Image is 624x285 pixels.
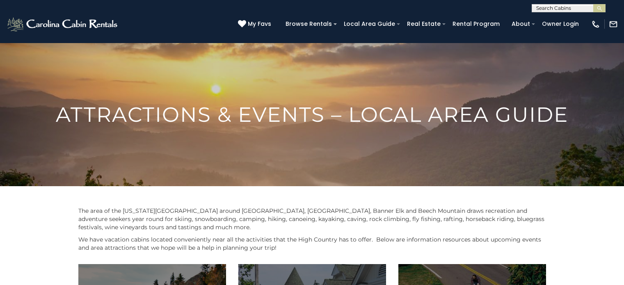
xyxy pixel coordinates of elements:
[538,18,583,30] a: Owner Login
[6,16,120,32] img: White-1-2.png
[340,18,399,30] a: Local Area Guide
[591,20,600,29] img: phone-regular-white.png
[609,20,618,29] img: mail-regular-white.png
[238,20,273,29] a: My Favs
[403,18,445,30] a: Real Estate
[448,18,504,30] a: Rental Program
[248,20,271,28] span: My Favs
[78,207,546,231] p: The area of the [US_STATE][GEOGRAPHIC_DATA] around [GEOGRAPHIC_DATA], [GEOGRAPHIC_DATA], Banner E...
[78,235,546,252] p: We have vacation cabins located conveniently near all the activities that the High Country has to...
[507,18,534,30] a: About
[281,18,336,30] a: Browse Rentals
